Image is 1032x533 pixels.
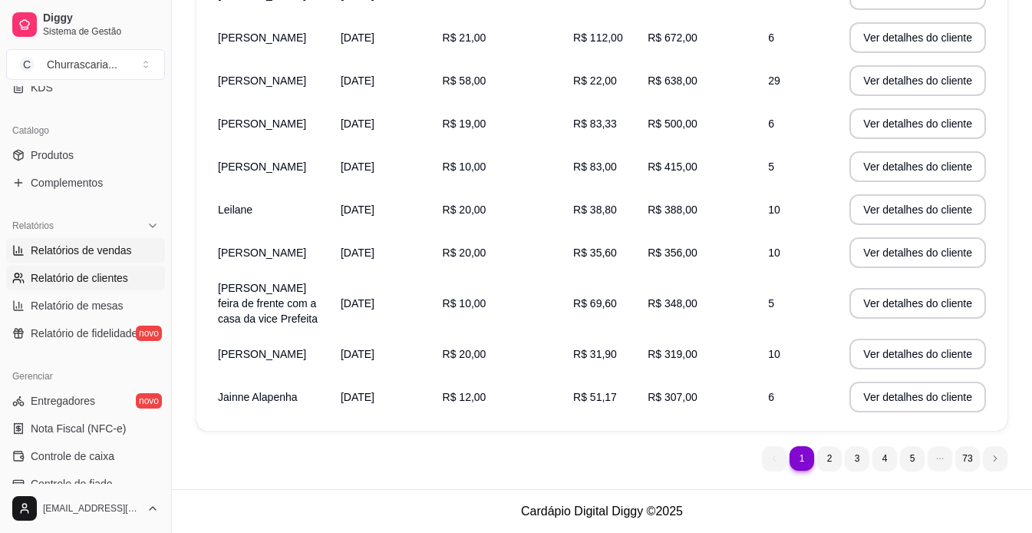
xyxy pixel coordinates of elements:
[443,247,486,259] span: R$ 20,00
[341,161,374,173] span: [DATE]
[6,238,165,263] a: Relatórios de vendas
[983,446,1007,471] li: next page button
[341,204,374,216] span: [DATE]
[31,449,114,464] span: Controle de caixa
[648,348,697,360] span: R$ 319,00
[928,446,952,471] li: dots element
[648,118,697,130] span: R$ 500,00
[218,348,306,360] span: [PERSON_NAME]
[849,288,986,319] button: Ver detalhes do cliente
[443,297,486,310] span: R$ 10,00
[768,204,780,216] span: 10
[341,118,374,130] span: [DATE]
[6,170,165,195] a: Complementos
[817,446,842,471] li: pagination item 2
[648,391,697,403] span: R$ 307,00
[218,161,306,173] span: [PERSON_NAME]
[768,391,774,403] span: 6
[849,65,986,96] button: Ver detalhes do cliente
[955,446,980,471] li: pagination item 73
[6,118,165,143] div: Catálogo
[43,502,140,515] span: [EMAIL_ADDRESS][DOMAIN_NAME]
[648,204,697,216] span: R$ 388,00
[648,247,697,259] span: R$ 356,00
[6,490,165,527] button: [EMAIL_ADDRESS][DOMAIN_NAME]
[443,161,486,173] span: R$ 10,00
[31,243,132,258] span: Relatórios de vendas
[573,348,617,360] span: R$ 31,90
[6,49,165,80] button: Select a team
[768,74,780,87] span: 29
[6,472,165,496] a: Controle de fiado
[648,161,697,173] span: R$ 415,00
[218,391,298,403] span: Jainne Alapenha
[341,297,374,310] span: [DATE]
[6,364,165,389] div: Gerenciar
[341,74,374,87] span: [DATE]
[31,421,126,436] span: Nota Fiscal (NFC-e)
[573,118,617,130] span: R$ 83,33
[12,220,54,232] span: Relatórios
[849,22,986,53] button: Ver detalhes do cliente
[443,204,486,216] span: R$ 20,00
[648,31,697,44] span: R$ 672,00
[341,31,374,44] span: [DATE]
[443,31,486,44] span: R$ 21,00
[768,118,774,130] span: 6
[6,6,165,43] a: DiggySistema de Gestão
[6,321,165,346] a: Relatório de fidelidadenovo
[768,247,780,259] span: 10
[573,161,617,173] span: R$ 83,00
[31,326,137,341] span: Relatório de fidelidade
[19,57,35,72] span: C
[341,247,374,259] span: [DATE]
[849,382,986,412] button: Ver detalhes do cliente
[648,74,697,87] span: R$ 638,00
[573,31,623,44] span: R$ 112,00
[573,74,617,87] span: R$ 22,00
[218,204,252,216] span: Leilane
[573,297,617,310] span: R$ 69,60
[218,118,306,130] span: [PERSON_NAME]
[768,348,780,360] span: 10
[31,393,95,409] span: Entregadores
[6,143,165,167] a: Produtos
[849,237,986,268] button: Ver detalhes do cliente
[218,247,306,259] span: [PERSON_NAME]
[845,446,869,471] li: pagination item 3
[768,161,774,173] span: 5
[573,247,617,259] span: R$ 35,60
[768,31,774,44] span: 6
[849,194,986,225] button: Ver detalhes do cliente
[6,75,165,100] a: KDS
[341,391,374,403] span: [DATE]
[341,348,374,360] span: [DATE]
[443,348,486,360] span: R$ 20,00
[849,339,986,369] button: Ver detalhes do cliente
[6,444,165,468] a: Controle de caixa
[172,489,1032,533] footer: Cardápio Digital Diggy © 2025
[31,175,103,190] span: Complementos
[31,270,128,286] span: Relatório de clientes
[31,298,124,313] span: Relatório de mesas
[573,204,617,216] span: R$ 38,80
[31,80,53,95] span: KDS
[573,391,617,403] span: R$ 51,17
[31,147,74,163] span: Produtos
[6,266,165,290] a: Relatório de clientes
[768,297,774,310] span: 5
[754,439,1015,478] nav: pagination navigation
[6,389,165,413] a: Entregadoresnovo
[443,74,486,87] span: R$ 58,00
[218,74,306,87] span: [PERSON_NAME]
[43,12,159,25] span: Diggy
[443,118,486,130] span: R$ 19,00
[900,446,925,471] li: pagination item 5
[648,297,697,310] span: R$ 348,00
[31,476,113,492] span: Controle de fiado
[43,25,159,38] span: Sistema de Gestão
[849,151,986,182] button: Ver detalhes do cliente
[218,31,306,44] span: [PERSON_NAME]
[6,416,165,441] a: Nota Fiscal (NFC-e)
[443,391,486,403] span: R$ 12,00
